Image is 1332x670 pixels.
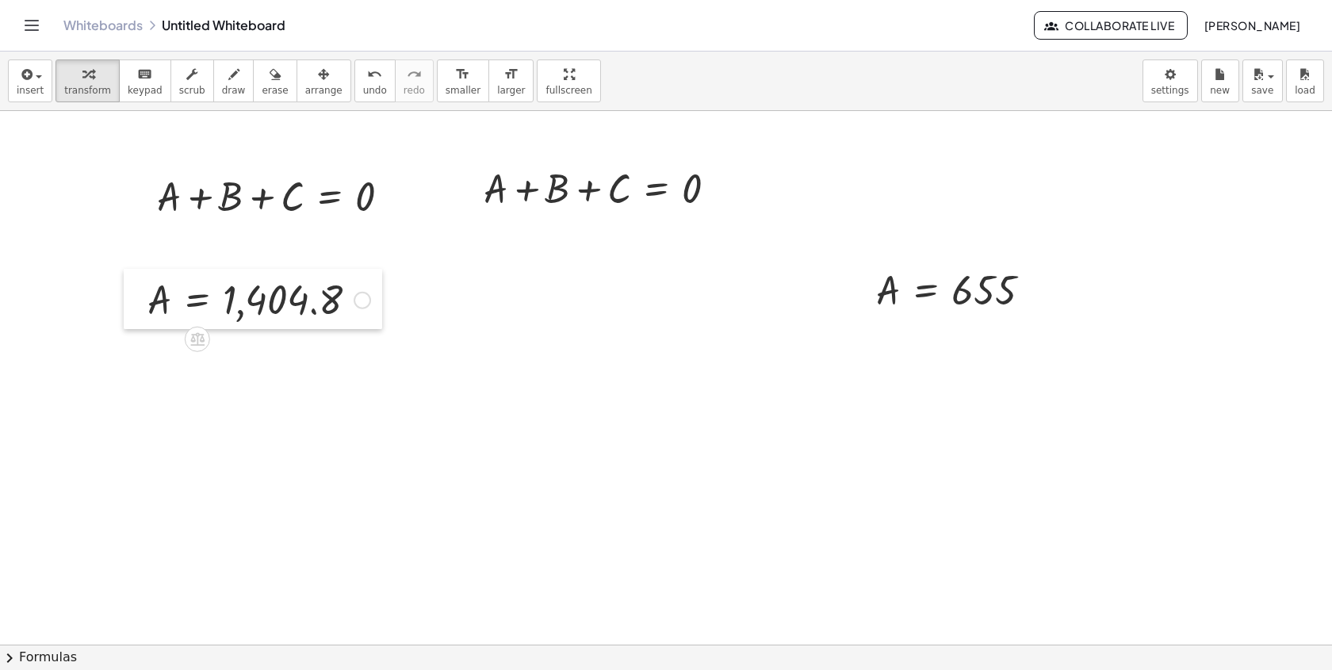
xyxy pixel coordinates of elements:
span: [PERSON_NAME] [1204,18,1300,33]
button: erase [253,59,297,102]
button: settings [1143,59,1198,102]
button: transform [55,59,120,102]
button: insert [8,59,52,102]
i: format_size [503,65,519,84]
span: redo [404,85,425,96]
span: load [1295,85,1315,96]
span: settings [1151,85,1189,96]
button: [PERSON_NAME] [1191,11,1313,40]
button: undoundo [354,59,396,102]
span: transform [64,85,111,96]
span: save [1251,85,1273,96]
i: keyboard [137,65,152,84]
span: fullscreen [545,85,591,96]
button: fullscreen [537,59,600,102]
span: keypad [128,85,163,96]
button: scrub [170,59,214,102]
button: redoredo [395,59,434,102]
button: draw [213,59,255,102]
button: arrange [297,59,351,102]
span: scrub [179,85,205,96]
button: format_sizesmaller [437,59,489,102]
span: draw [222,85,246,96]
span: arrange [305,85,343,96]
span: new [1210,85,1230,96]
button: save [1242,59,1283,102]
span: larger [497,85,525,96]
a: Whiteboards [63,17,143,33]
i: redo [407,65,422,84]
i: format_size [455,65,470,84]
span: erase [262,85,288,96]
button: Collaborate Live [1034,11,1188,40]
i: undo [367,65,382,84]
button: keyboardkeypad [119,59,171,102]
button: new [1201,59,1239,102]
span: Collaborate Live [1047,18,1174,33]
span: smaller [446,85,480,96]
button: Toggle navigation [19,13,44,38]
div: Apply the same math to both sides of the equation [185,327,210,352]
span: undo [363,85,387,96]
span: insert [17,85,44,96]
button: load [1286,59,1324,102]
button: format_sizelarger [488,59,534,102]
